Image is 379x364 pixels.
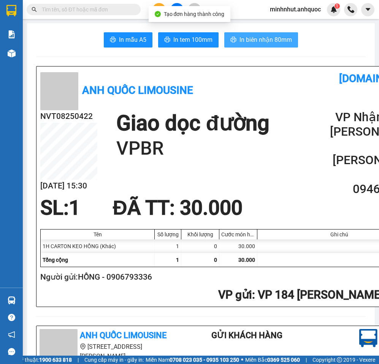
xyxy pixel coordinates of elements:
h1: VPBR [116,136,269,161]
strong: 0369 525 060 [267,357,300,363]
div: 30.000 [219,239,257,253]
input: Tìm tên, số ĐT hoặc mã đơn [42,5,132,14]
h1: Giao dọc đường [116,110,269,136]
span: | [306,356,307,364]
img: solution-icon [8,30,16,38]
span: 1 [69,196,80,220]
b: Anh Quốc Limousine [80,331,167,340]
span: printer [164,36,170,44]
span: minhnhut.anhquoc [264,5,327,14]
span: Hỗ trợ kỹ thuật: [2,356,72,364]
img: phone-icon [347,6,354,13]
strong: 0708 023 035 - 0935 103 250 [170,357,239,363]
span: SL: [40,196,69,220]
img: icon-new-feature [330,6,337,13]
img: logo-vxr [6,5,16,16]
div: Số lượng [157,231,179,237]
span: In mẫu A5 [119,35,146,44]
button: printerIn tem 100mm [158,32,219,47]
button: caret-down [361,3,374,16]
div: 0 [181,239,219,253]
button: printerIn mẫu A5 [104,32,152,47]
span: printer [110,36,116,44]
b: Anh Quốc Limousine [82,84,193,97]
span: notification [8,331,15,338]
sup: 1 [335,3,340,9]
img: warehouse-icon [8,296,16,304]
span: ⚪️ [241,358,243,361]
span: Tạo đơn hàng thành công [164,11,225,17]
span: Miền Bắc [245,356,300,364]
span: printer [230,36,236,44]
h2: [DATE] 15:30 [40,180,97,192]
span: message [8,348,15,355]
span: | [78,356,79,364]
div: 1H CARTON KEO HỒNG (Khác) [41,239,155,253]
span: In biên nhận 80mm [239,35,292,44]
span: 1 [336,3,338,9]
span: environment [80,343,86,350]
span: check-circle [155,11,161,17]
button: printerIn biên nhận 80mm [224,32,298,47]
span: search [32,7,37,12]
span: copyright [337,357,342,362]
div: 1 [155,239,181,253]
img: warehouse-icon [8,49,16,57]
span: Cung cấp máy in - giấy in: [84,356,144,364]
h2: NVT08250422 [40,110,97,123]
img: logo.jpg [359,329,377,347]
span: caret-down [365,6,371,13]
strong: 1900 633 818 [39,357,72,363]
span: ĐÃ TT : 30.000 [113,196,242,220]
div: Tên [43,231,152,237]
b: Gửi khách hàng [211,331,282,340]
span: 30.000 [238,257,255,263]
li: [STREET_ADDRESS][PERSON_NAME] [40,342,181,361]
span: question-circle [8,314,15,321]
span: Tổng cộng [43,257,68,263]
button: file-add [170,3,184,16]
button: aim [188,3,201,16]
span: In tem 100mm [173,35,212,44]
span: VP gửi [218,288,252,301]
div: Khối lượng [183,231,217,237]
button: plus [152,3,166,16]
span: 0 [214,257,217,263]
span: 1 [176,257,179,263]
div: Cước món hàng [221,231,255,237]
span: Miền Nam [146,356,239,364]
